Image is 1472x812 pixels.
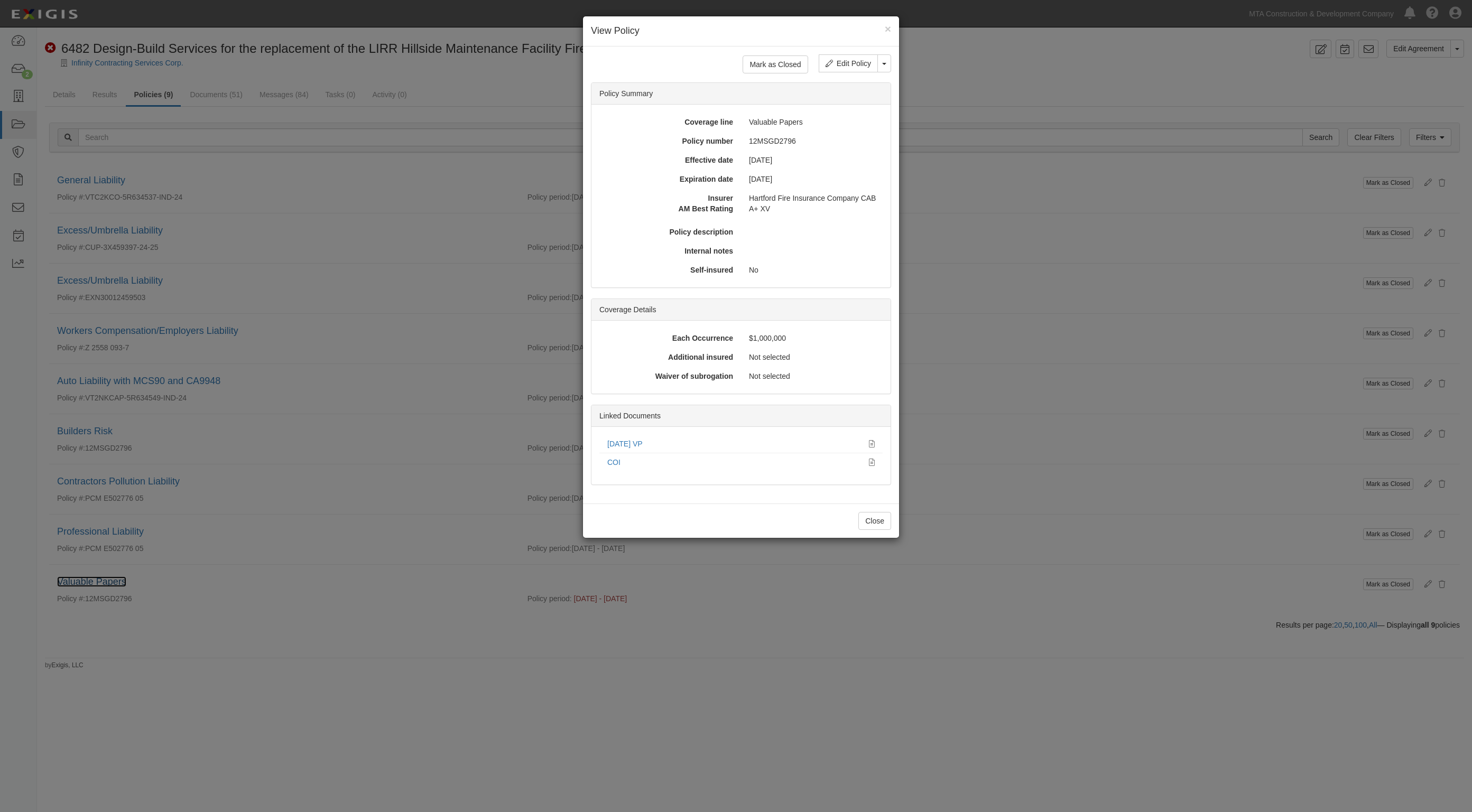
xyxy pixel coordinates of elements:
div: $1,000,000 [741,333,886,343]
a: COI [607,458,621,466]
div: Not selected [741,371,886,381]
button: Close [858,512,891,530]
div: [DATE] [741,174,886,184]
div: Policy Summary [591,83,891,105]
a: Edit Policy [819,54,878,72]
div: Coverage line [596,117,741,127]
div: Not selected [741,352,886,362]
div: Each Occurrence [596,333,741,343]
div: Internal notes [596,246,741,256]
div: Self-insured [596,265,741,275]
div: Policy number [596,136,741,146]
div: Insurer [596,193,741,203]
div: A+ XV [741,203,890,214]
a: [DATE] VP [607,440,643,448]
div: Valuable Papers [741,117,886,127]
div: Additional insured [596,352,741,362]
div: Linked Documents [591,405,891,427]
div: COI [607,457,861,468]
div: [DATE] [741,155,886,165]
button: Mark as Closed [743,55,808,73]
div: 12MSGD2796 [741,136,886,146]
button: Close [885,23,891,34]
div: Coverage Details [591,299,891,321]
div: Hartford Fire Insurance Company CAB [741,193,886,203]
div: No [741,265,886,275]
div: Expiration date [596,174,741,184]
h4: View Policy [591,24,891,38]
div: Waiver of subrogation [596,371,741,381]
div: 9.10.25 VP [607,438,861,449]
div: Effective date [596,155,741,165]
div: Policy description [596,227,741,237]
div: AM Best Rating [592,203,741,214]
